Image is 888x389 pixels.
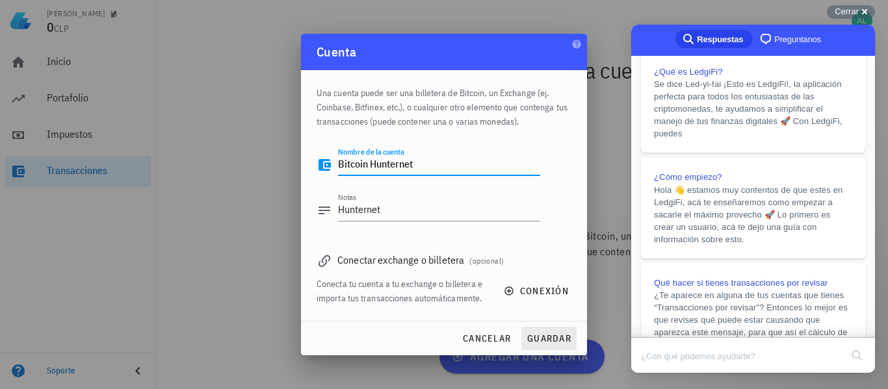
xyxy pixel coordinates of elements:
[317,70,571,136] div: Una cuenta puede ser una billetera de Bitcoin, un Exchange (ej. Coinbase, Bitfinex, etc.), o cual...
[317,251,571,269] div: Conectar exchange o billetera
[521,327,577,350] button: guardar
[506,285,569,297] span: conexión
[631,25,875,373] iframe: Help Scout Beacon - Live Chat, Contact Form, and Knowledge Base
[527,333,571,344] span: guardar
[301,34,587,70] div: Cuenta
[835,6,859,16] span: Cerrar
[462,333,511,344] span: cancelar
[457,327,516,350] button: cancelar
[317,277,488,305] div: Conecta tu cuenta a tu exchange o billetera e importa tus transacciones automáticamente.
[469,256,504,266] span: (opcional)
[338,192,357,202] label: Notas
[338,147,404,157] label: Nombre de la cuenta
[827,5,875,19] button: Cerrar
[496,279,579,303] button: conexión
